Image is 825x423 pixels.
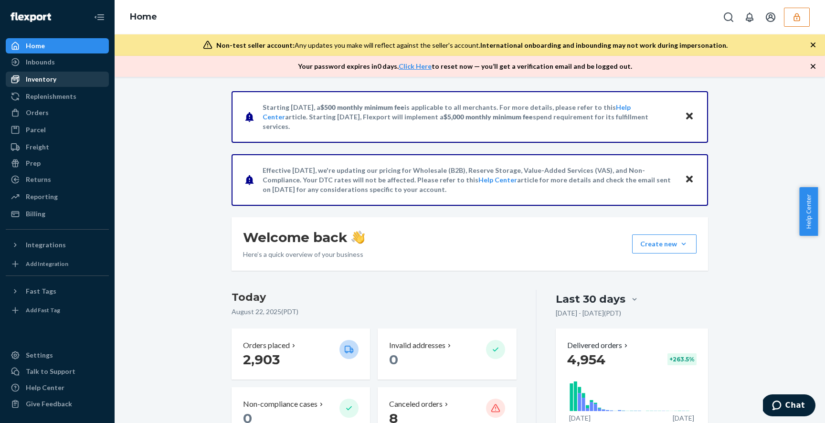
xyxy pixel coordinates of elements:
[673,413,694,423] p: [DATE]
[26,74,56,84] div: Inventory
[26,209,45,219] div: Billing
[26,286,56,296] div: Fast Tags
[556,308,621,318] p: [DATE] - [DATE] ( PDT )
[378,328,516,380] button: Invalid addresses 0
[6,303,109,318] a: Add Fast Tag
[6,284,109,299] button: Fast Tags
[263,166,676,194] p: Effective [DATE], we're updating our pricing for Wholesale (B2B), Reserve Storage, Value-Added Se...
[26,383,64,392] div: Help Center
[351,231,365,244] img: hand-wave emoji
[683,110,696,124] button: Close
[632,234,697,254] button: Create new
[556,292,625,307] div: Last 30 days
[6,348,109,363] a: Settings
[569,413,591,423] p: [DATE]
[122,3,165,31] ol: breadcrumbs
[216,41,728,50] div: Any updates you make will reflect against the seller's account.
[26,92,76,101] div: Replenishments
[320,103,404,111] span: $500 monthly minimum fee
[567,351,605,368] span: 4,954
[6,237,109,253] button: Integrations
[26,260,68,268] div: Add Integration
[26,125,46,135] div: Parcel
[6,256,109,272] a: Add Integration
[26,41,45,51] div: Home
[763,394,815,418] iframe: Opens a widget where you can chat to one of our agents
[243,250,365,259] p: Here’s a quick overview of your business
[719,8,738,27] button: Open Search Box
[444,113,533,121] span: $5,000 monthly minimum fee
[26,142,49,152] div: Freight
[26,108,49,117] div: Orders
[6,122,109,137] a: Parcel
[480,41,728,49] span: International onboarding and inbounding may not work during impersonation.
[26,159,41,168] div: Prep
[399,62,432,70] a: Click Here
[6,172,109,187] a: Returns
[90,8,109,27] button: Close Navigation
[6,396,109,412] button: Give Feedback
[389,340,445,351] p: Invalid addresses
[216,41,295,49] span: Non-test seller account:
[26,240,66,250] div: Integrations
[740,8,759,27] button: Open notifications
[26,306,60,314] div: Add Fast Tag
[6,156,109,171] a: Prep
[389,351,398,368] span: 0
[26,367,75,376] div: Talk to Support
[6,89,109,104] a: Replenishments
[298,62,632,71] p: Your password expires in 0 days . to reset now — you’ll get a verification email and be logged out.
[567,340,630,351] button: Delivered orders
[26,57,55,67] div: Inbounds
[6,206,109,222] a: Billing
[478,176,517,184] a: Help Center
[243,340,290,351] p: Orders placed
[243,399,317,410] p: Non-compliance cases
[6,54,109,70] a: Inbounds
[26,350,53,360] div: Settings
[232,328,370,380] button: Orders placed 2,903
[761,8,780,27] button: Open account menu
[26,192,58,201] div: Reporting
[6,105,109,120] a: Orders
[130,11,157,22] a: Home
[6,38,109,53] a: Home
[389,399,443,410] p: Canceled orders
[6,139,109,155] a: Freight
[6,380,109,395] a: Help Center
[799,187,818,236] button: Help Center
[232,290,517,305] h3: Today
[26,399,72,409] div: Give Feedback
[6,72,109,87] a: Inventory
[26,175,51,184] div: Returns
[6,364,109,379] button: Talk to Support
[243,229,365,246] h1: Welcome back
[11,12,51,22] img: Flexport logo
[6,189,109,204] a: Reporting
[232,307,517,317] p: August 22, 2025 ( PDT )
[667,353,697,365] div: + 263.5 %
[243,351,280,368] span: 2,903
[683,173,696,187] button: Close
[263,103,676,131] p: Starting [DATE], a is applicable to all merchants. For more details, please refer to this article...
